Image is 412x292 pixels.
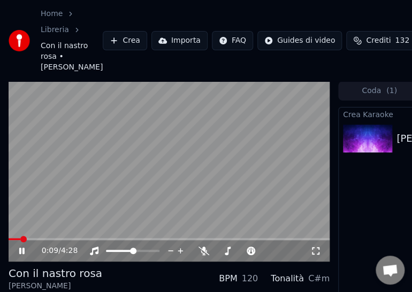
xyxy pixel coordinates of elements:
[376,256,405,285] div: Aprire la chat
[271,272,304,285] div: Tonalità
[212,31,253,50] button: FAQ
[9,30,30,51] img: youka
[42,245,67,256] div: /
[9,281,102,291] div: [PERSON_NAME]
[41,25,69,35] a: Libreria
[308,272,330,285] div: C#m
[366,35,391,46] span: Crediti
[257,31,342,50] button: Guides di video
[42,245,58,256] span: 0:09
[395,35,409,46] span: 132
[151,31,208,50] button: Importa
[41,9,103,73] nav: breadcrumb
[61,245,78,256] span: 4:28
[41,9,63,19] a: Home
[41,41,103,73] span: Con il nastro rosa • [PERSON_NAME]
[103,31,147,50] button: Crea
[219,272,237,285] div: BPM
[386,86,397,96] span: ( 1 )
[9,266,102,281] div: Con il nastro rosa
[242,272,258,285] div: 120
